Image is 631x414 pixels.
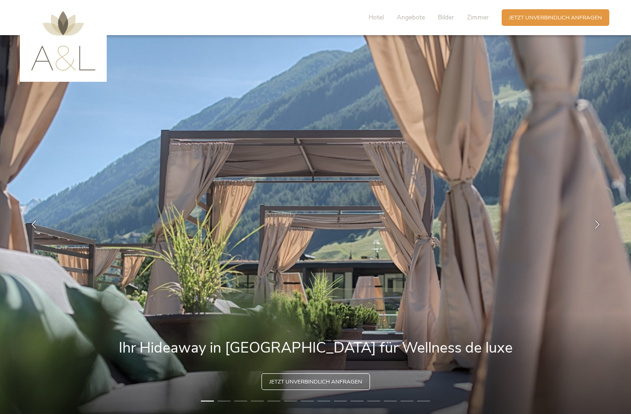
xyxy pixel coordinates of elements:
img: AMONTI & LUNARIS Wellnessresort [31,11,96,71]
span: Jetzt unverbindlich anfragen [269,378,362,386]
span: Zimmer [467,13,489,22]
span: Angebote [397,13,425,22]
span: Hotel [369,13,384,22]
span: Jetzt unverbindlich anfragen [509,14,602,22]
span: Bilder [438,13,454,22]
